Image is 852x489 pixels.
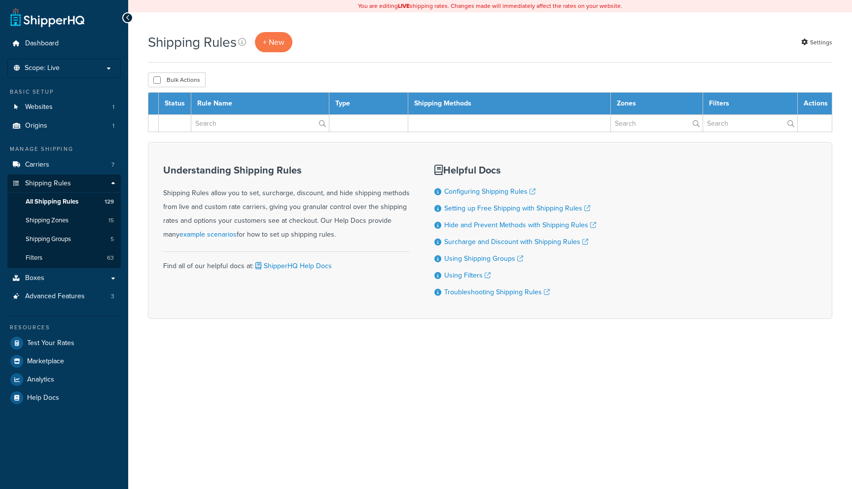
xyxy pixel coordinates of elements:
[7,193,121,211] a: All Shipping Rules 129
[27,394,59,402] span: Help Docs
[107,254,114,262] span: 63
[108,216,114,225] span: 15
[255,32,292,52] a: + New
[801,35,832,49] a: Settings
[7,323,121,332] div: Resources
[112,122,114,130] span: 1
[7,117,121,135] a: Origins 1
[7,145,121,153] div: Manage Shipping
[163,251,410,273] div: Find all of our helpful docs at:
[191,115,329,132] input: Search
[7,230,121,248] li: Shipping Groups
[25,179,71,188] span: Shipping Rules
[611,93,703,115] th: Zones
[111,161,114,169] span: 7
[26,254,42,262] span: Filters
[10,7,84,27] a: ShipperHQ Home
[111,292,114,301] span: 3
[148,33,237,52] h1: Shipping Rules
[408,93,611,115] th: Shipping Methods
[25,274,44,282] span: Boxes
[444,270,491,280] a: Using Filters
[7,230,121,248] a: Shipping Groups 5
[7,352,121,370] a: Marketplace
[7,269,121,287] a: Boxes
[7,156,121,174] a: Carriers 7
[444,253,523,264] a: Using Shipping Groups
[444,237,588,247] a: Surcharge and Discount with Shipping Rules
[7,334,121,352] a: Test Your Rates
[27,376,54,384] span: Analytics
[7,249,121,267] a: Filters 63
[798,93,832,115] th: Actions
[7,88,121,96] div: Basic Setup
[329,93,408,115] th: Type
[110,235,114,244] span: 5
[163,165,410,175] h3: Understanding Shipping Rules
[27,339,74,348] span: Test Your Rates
[7,193,121,211] li: All Shipping Rules
[7,211,121,230] li: Shipping Zones
[26,198,78,206] span: All Shipping Rules
[7,389,121,407] a: Help Docs
[25,64,60,72] span: Scope: Live
[7,117,121,135] li: Origins
[27,357,64,366] span: Marketplace
[703,115,797,132] input: Search
[7,98,121,116] li: Websites
[263,36,284,48] span: + New
[26,216,69,225] span: Shipping Zones
[444,203,590,213] a: Setting up Free Shipping with Shipping Rules
[7,249,121,267] li: Filters
[25,39,59,48] span: Dashboard
[7,175,121,193] a: Shipping Rules
[7,35,121,53] a: Dashboard
[25,103,53,111] span: Websites
[398,1,410,10] b: LIVE
[434,165,596,175] h3: Helpful Docs
[444,287,550,297] a: Troubleshooting Shipping Rules
[7,371,121,388] a: Analytics
[611,115,703,132] input: Search
[112,103,114,111] span: 1
[7,287,121,306] li: Advanced Features
[7,287,121,306] a: Advanced Features 3
[703,93,797,115] th: Filters
[179,229,237,240] a: example scenarios
[7,175,121,268] li: Shipping Rules
[191,93,329,115] th: Rule Name
[444,186,535,197] a: Configuring Shipping Rules
[444,220,596,230] a: Hide and Prevent Methods with Shipping Rules
[25,161,49,169] span: Carriers
[163,165,410,242] div: Shipping Rules allow you to set, surcharge, discount, and hide shipping methods from live and cus...
[7,98,121,116] a: Websites 1
[7,211,121,230] a: Shipping Zones 15
[7,156,121,174] li: Carriers
[25,292,85,301] span: Advanced Features
[148,72,206,87] button: Bulk Actions
[253,261,332,271] a: ShipperHQ Help Docs
[159,93,191,115] th: Status
[25,122,47,130] span: Origins
[26,235,71,244] span: Shipping Groups
[105,198,114,206] span: 129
